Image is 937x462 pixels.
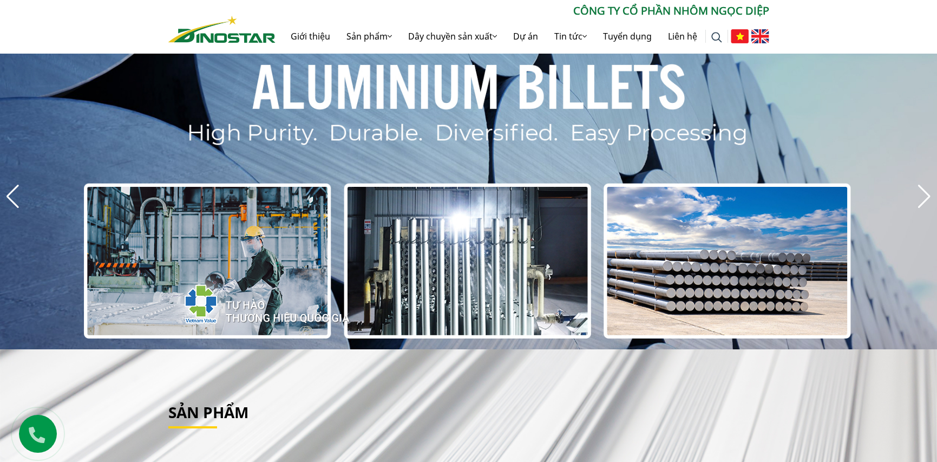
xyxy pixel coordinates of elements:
[711,32,722,43] img: search
[731,29,749,43] img: Tiếng Việt
[595,19,660,54] a: Tuyển dụng
[546,19,595,54] a: Tin tức
[505,19,546,54] a: Dự án
[660,19,705,54] a: Liên hệ
[917,185,932,209] div: Next slide
[168,16,276,43] img: Nhôm Dinostar
[152,265,351,339] img: thqg
[283,19,338,54] a: Giới thiệu
[751,29,769,43] img: English
[400,19,505,54] a: Dây chuyền sản xuất
[5,185,20,209] div: Previous slide
[168,402,248,422] a: Sản phẩm
[168,14,276,42] a: Nhôm Dinostar
[338,19,400,54] a: Sản phẩm
[276,3,769,19] p: CÔNG TY CỔ PHẦN NHÔM NGỌC DIỆP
